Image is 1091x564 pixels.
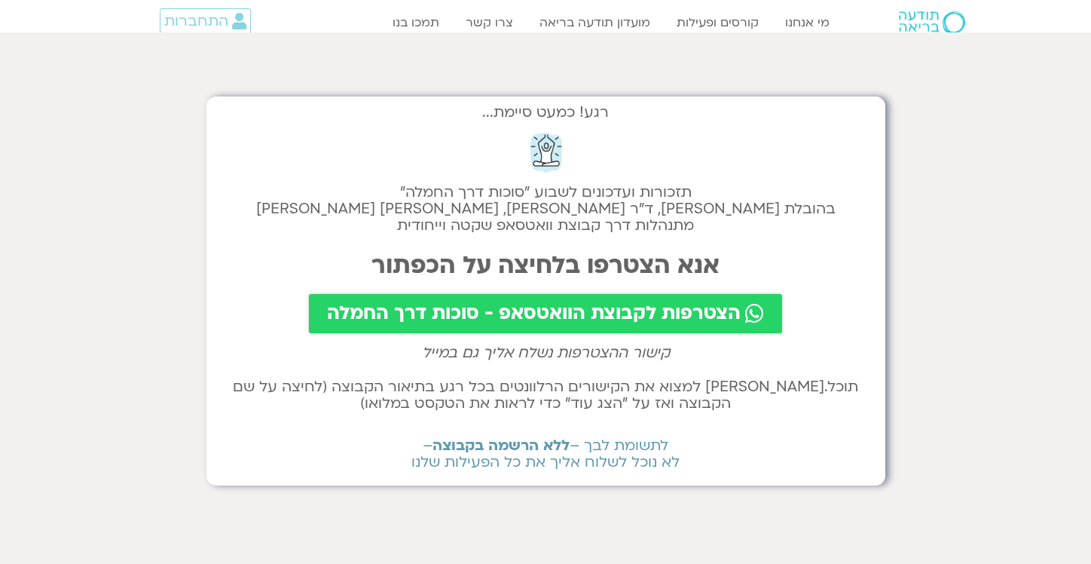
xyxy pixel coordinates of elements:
[532,8,658,37] a: מועדון תודעה בריאה
[458,8,521,37] a: צרו קשר
[164,13,228,29] span: התחברות
[432,436,570,455] b: ללא הרשמה בקבוצה
[385,8,447,37] a: תמכו בנו
[669,8,766,37] a: קורסים ופעילות
[222,437,870,471] h2: לתשומת לבך – – לא נוכל לשלוח אליך את כל הפעילות שלנו
[222,345,870,361] h2: קישור ההצטרפות נשלח אליך גם במייל
[327,303,741,324] span: הצטרפות לקבוצת הוואטסאפ - סוכות דרך החמלה
[309,294,782,333] a: הצטרפות לקבוצת הוואטסאפ - סוכות דרך החמלה
[222,379,870,412] h2: תוכל.[PERSON_NAME] למצוא את הקישורים הרלוונטים בכל רגע בתיאור הקבוצה (לחיצה על שם הקבוצה ואז על ״...
[222,252,870,279] h2: אנא הצטרפו בלחיצה על הכפתור
[899,11,965,34] img: תודעה בריאה
[222,112,870,113] h2: רגע! כמעט סיימת...
[778,8,837,37] a: מי אנחנו
[160,8,251,34] a: התחברות
[222,184,870,234] h2: תזכורות ועדכונים לשבוע "סוכות דרך החמלה" בהובלת [PERSON_NAME], ד״ר [PERSON_NAME], [PERSON_NAME] [...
